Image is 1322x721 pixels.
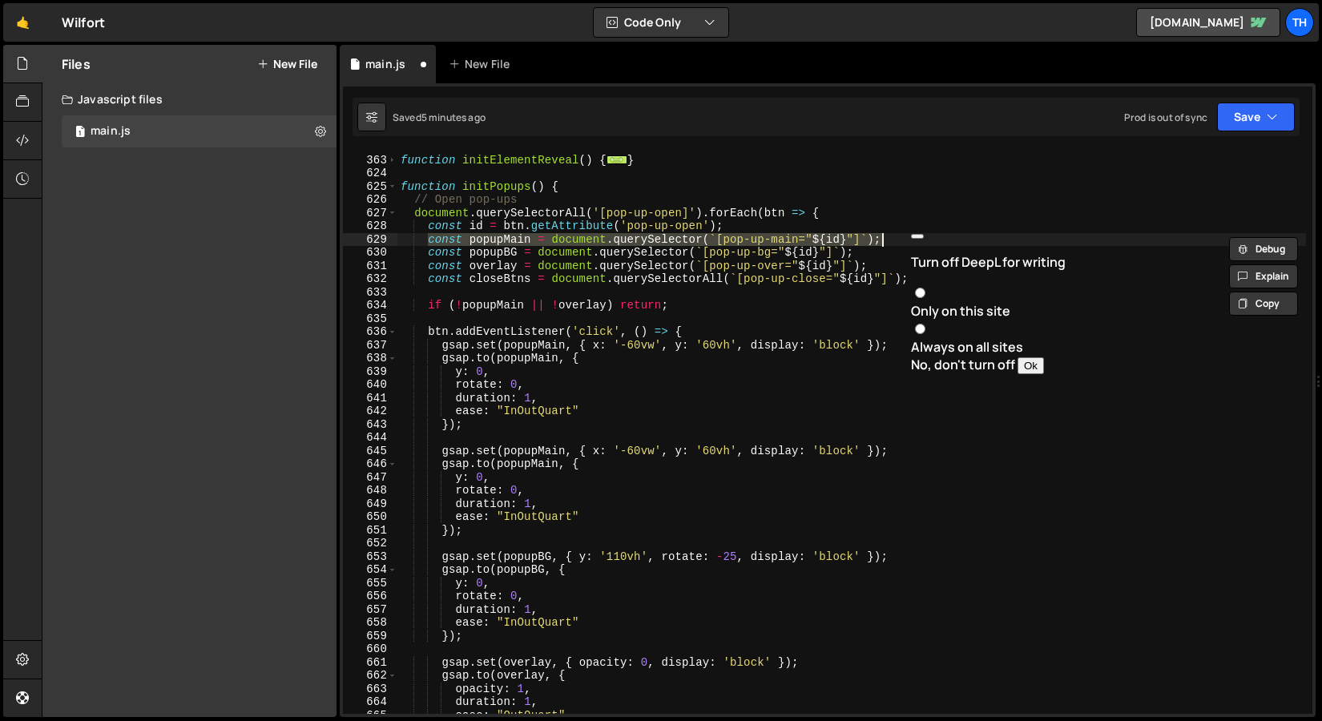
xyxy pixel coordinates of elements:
[343,563,397,577] div: 654
[343,695,397,709] div: 664
[62,55,91,73] h2: Files
[343,418,397,432] div: 643
[343,260,397,273] div: 631
[343,167,397,180] div: 624
[607,155,627,163] span: ...
[1124,111,1207,124] div: Prod is out of sync
[393,111,486,124] div: Saved
[449,56,516,72] div: New File
[3,3,42,42] a: 🤙
[343,378,397,392] div: 640
[343,220,397,233] div: 628
[1217,103,1295,131] button: Save
[594,8,728,37] button: Code Only
[343,431,397,445] div: 644
[343,325,397,339] div: 636
[343,392,397,405] div: 641
[1285,8,1314,37] a: Th
[343,603,397,617] div: 657
[343,207,397,220] div: 627
[1229,237,1298,261] button: Debug
[257,58,317,70] button: New File
[343,180,397,194] div: 625
[91,124,131,139] div: main.js
[1229,264,1298,288] button: Explain
[1229,292,1298,316] button: Copy
[421,111,486,124] div: 5 minutes ago
[343,299,397,312] div: 634
[343,590,397,603] div: 656
[343,471,397,485] div: 647
[343,577,397,590] div: 655
[343,683,397,696] div: 663
[343,154,397,167] div: 363
[62,13,105,32] div: Wilfort
[343,312,397,326] div: 635
[42,83,337,115] div: Javascript files
[343,233,397,247] div: 629
[343,352,397,365] div: 638
[343,484,397,497] div: 648
[343,616,397,630] div: 658
[343,445,397,458] div: 645
[365,56,405,72] div: main.js
[75,127,85,139] span: 1
[343,339,397,352] div: 637
[343,630,397,643] div: 659
[343,193,397,207] div: 626
[343,246,397,260] div: 630
[343,365,397,379] div: 639
[343,272,397,286] div: 632
[343,524,397,538] div: 651
[343,642,397,656] div: 660
[343,656,397,670] div: 661
[62,115,337,147] div: 16468/44594.js
[343,457,397,471] div: 646
[343,537,397,550] div: 652
[1136,8,1280,37] a: [DOMAIN_NAME]
[343,510,397,524] div: 650
[343,286,397,300] div: 633
[343,497,397,511] div: 649
[343,669,397,683] div: 662
[343,405,397,418] div: 642
[343,550,397,564] div: 653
